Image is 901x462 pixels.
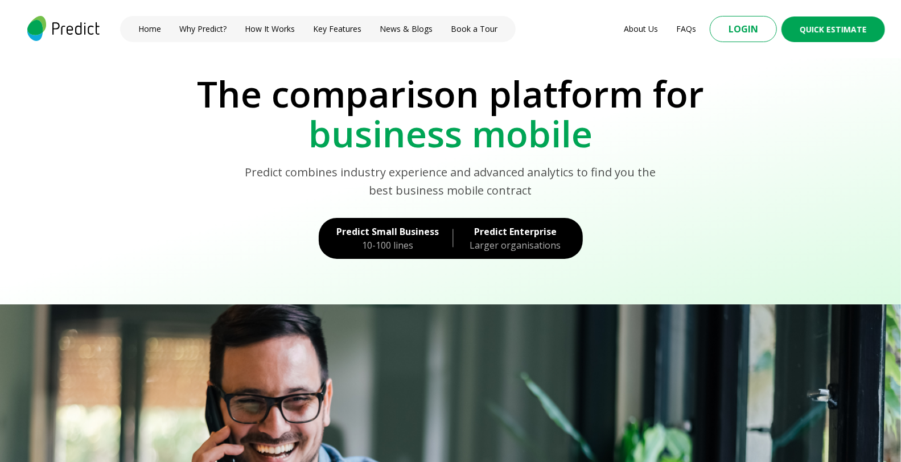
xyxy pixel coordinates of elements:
[781,16,885,42] button: Quick Estimate
[467,225,565,238] div: Predict Enterprise
[16,74,885,114] p: The comparison platform for
[380,23,433,35] a: News & Blogs
[138,23,161,35] a: Home
[464,218,583,259] a: Predict EnterpriseLarger organisations
[245,23,295,35] a: How It Works
[25,16,102,41] img: logo
[624,23,658,35] a: About Us
[467,238,565,252] div: Larger organisations
[451,23,497,35] a: Book a Tour
[337,238,439,252] div: 10-100 lines
[337,225,439,238] div: Predict Small Business
[676,23,696,35] a: FAQs
[319,218,442,259] a: Predict Small Business10-100 lines
[710,16,777,42] button: Login
[16,114,885,154] p: business mobile
[179,23,227,35] a: Why Predict?
[233,163,668,200] p: Predict combines industry experience and advanced analytics to find you the best business mobile ...
[313,23,361,35] a: Key Features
